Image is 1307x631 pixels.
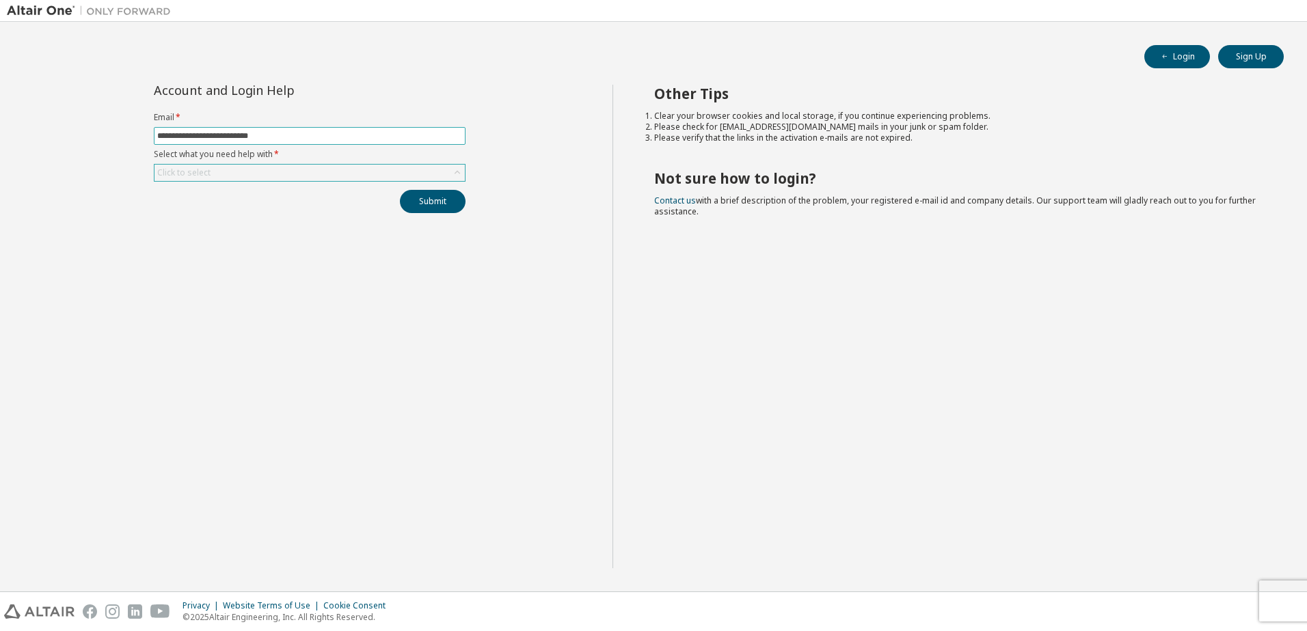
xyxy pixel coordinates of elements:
button: Sign Up [1218,45,1284,68]
div: Click to select [157,167,211,178]
button: Submit [400,190,466,213]
img: youtube.svg [150,604,170,619]
p: © 2025 Altair Engineering, Inc. All Rights Reserved. [183,611,394,623]
label: Select what you need help with [154,149,466,160]
li: Please check for [EMAIL_ADDRESS][DOMAIN_NAME] mails in your junk or spam folder. [654,122,1260,132]
span: with a brief description of the problem, your registered e-mail id and company details. Our suppo... [654,195,1256,217]
div: Click to select [154,165,465,181]
img: altair_logo.svg [4,604,75,619]
h2: Other Tips [654,85,1260,102]
img: Altair One [7,4,178,18]
div: Cookie Consent [323,600,394,611]
div: Website Terms of Use [223,600,323,611]
div: Account and Login Help [154,85,403,96]
img: instagram.svg [105,604,120,619]
img: facebook.svg [83,604,97,619]
div: Privacy [183,600,223,611]
label: Email [154,112,466,123]
button: Login [1144,45,1210,68]
img: linkedin.svg [128,604,142,619]
li: Please verify that the links in the activation e-mails are not expired. [654,132,1260,143]
a: Contact us [654,195,696,206]
li: Clear your browser cookies and local storage, if you continue experiencing problems. [654,111,1260,122]
h2: Not sure how to login? [654,169,1260,187]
